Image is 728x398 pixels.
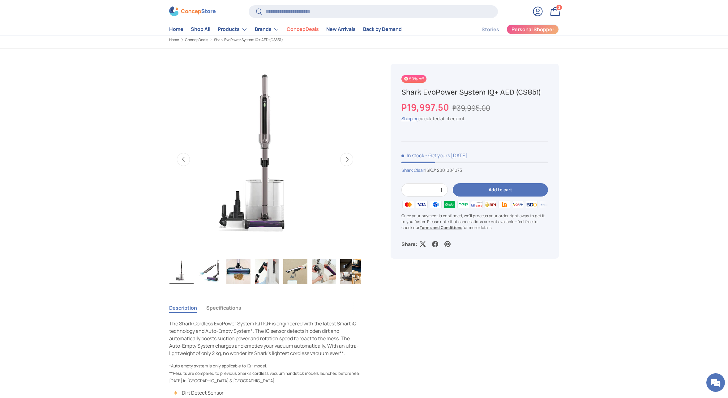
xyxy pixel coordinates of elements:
div: calculated at checkout. [401,115,548,122]
span: In stock [401,152,424,159]
p: Once your payment is confirmed, we'll process your order right away to get it to you faster. Plea... [401,213,548,231]
img: Shark EvoPower System IQ+ AED (CS851) [198,259,222,284]
div: Chat with us now [32,35,104,43]
img: master [401,200,415,209]
li: Dirt Detect Sensor [175,389,295,396]
a: Shark EvoPower System IQ+ AED (CS851) [214,38,283,42]
div: Minimize live chat window [101,3,116,18]
img: billease [470,200,484,209]
span: SKU: [426,167,436,173]
span: 2 [558,5,560,10]
a: Terms and Conditions [420,225,462,230]
img: Shark EvoPower System IQ+ AED (CS851) [340,259,364,284]
a: Personal Shopper [507,24,559,34]
span: 2001004075 [437,167,462,173]
a: ConcepDeals [287,23,319,36]
p: Share: [401,240,417,248]
a: Stories [482,23,499,36]
button: Specifications [206,301,241,315]
img: Shark EvoPower System IQ+ AED (CS851) [312,259,336,284]
a: Home [169,23,183,36]
a: Home [169,38,179,42]
p: - Get yours [DATE]! [425,152,469,159]
a: Shop All [191,23,210,36]
img: metrobank [539,200,552,209]
a: New Arrivals [326,23,356,36]
a: ConcepDeals [185,38,208,42]
strong: ₱19,997.50 [401,101,451,113]
img: Shark EvoPower System IQ+ AED (CS851) [169,259,194,284]
img: qrph [511,200,525,209]
h1: Shark EvoPower System IQ+ AED (CS851) [401,87,548,97]
summary: Products [214,23,251,36]
img: bdo [525,200,538,209]
img: ubp [497,200,511,209]
p: The Shark Cordless EvoPower System IQ | IQ+ is engineered with the latest Smart iQ technology and... [169,320,361,357]
nav: Primary [169,23,402,36]
img: maya [456,200,470,209]
img: ConcepStore [169,7,216,16]
a: Shipping [401,116,418,121]
s: ₱39,995.00 [452,103,490,113]
img: grabpay [443,200,456,209]
span: | [425,167,462,173]
textarea: Type your message and hit 'Enter' [3,169,118,190]
img: Shark EvoPower System IQ+ AED (CS851) [226,259,251,284]
summary: Brands [251,23,283,36]
img: visa [415,200,429,209]
small: *Auto empty system is only applicable to IQ+ model. [169,363,267,369]
button: Description [169,301,197,315]
img: bpi [484,200,497,209]
span: Personal Shopper [512,27,554,32]
img: Shark EvoPower System IQ+ AED (CS851) [283,259,307,284]
img: Shark EvoPower System IQ+ AED (CS851) [255,259,279,284]
span: We're online! [36,78,85,140]
nav: Breadcrumbs [169,37,376,43]
media-gallery: Gallery Viewer [169,64,361,286]
small: **Results are compared to previous Shark’s cordless vacuum handstick models launched before Year ... [169,370,360,383]
nav: Secondary [467,23,559,36]
button: Add to cart [453,183,548,197]
a: Back by Demand [363,23,402,36]
span: 50% off [401,75,426,83]
a: Shark Clean [401,167,425,173]
img: gcash [429,200,443,209]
